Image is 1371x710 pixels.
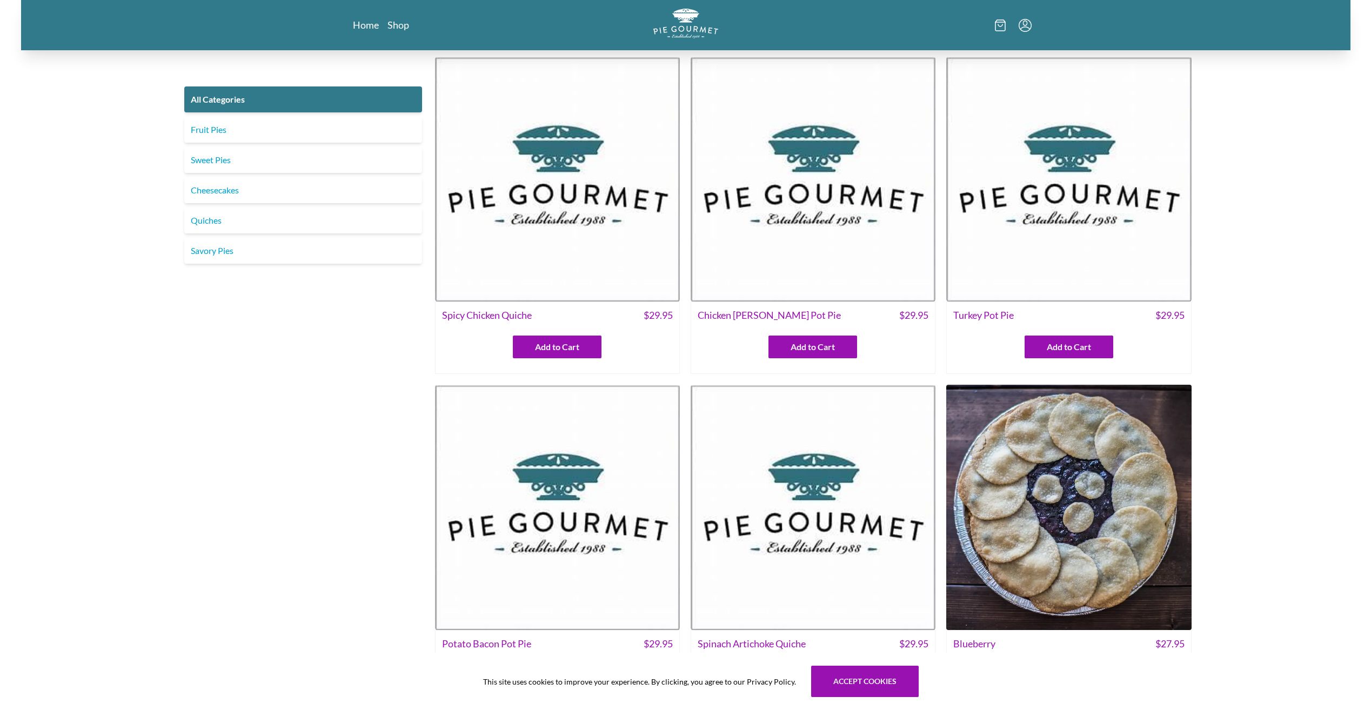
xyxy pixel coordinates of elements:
button: Add to Cart [513,336,601,358]
img: logo [653,9,718,38]
span: $ 29.95 [899,308,928,323]
button: Add to Cart [1025,336,1113,358]
img: Spinach Artichoke Quiche [691,385,935,629]
a: Logo [653,9,718,42]
span: Spicy Chicken Quiche [442,308,532,323]
a: Home [353,18,379,31]
button: Accept cookies [811,666,919,697]
a: Quiches [184,207,422,233]
img: Spicy Chicken Quiche [435,57,680,302]
a: Shop [387,18,409,31]
a: Cheesecakes [184,177,422,203]
a: Savory Pies [184,238,422,264]
img: Potato Bacon Pot Pie [435,385,680,629]
span: Potato Bacon Pot Pie [442,637,531,651]
img: Chicken Curry Pot Pie [691,57,935,302]
span: Add to Cart [535,340,579,353]
span: $ 29.95 [899,637,928,651]
span: Turkey Pot Pie [953,308,1014,323]
span: Blueberry [953,637,995,651]
a: All Categories [184,86,422,112]
span: Add to Cart [791,340,835,353]
button: Menu [1019,19,1032,32]
span: Add to Cart [1047,340,1091,353]
img: Turkey Pot Pie [946,57,1191,302]
span: This site uses cookies to improve your experience. By clicking, you agree to our Privacy Policy. [483,676,796,687]
span: $ 27.95 [1155,637,1185,651]
span: Spinach Artichoke Quiche [698,637,806,651]
a: Sweet Pies [184,147,422,173]
img: Blueberry [946,385,1191,629]
span: $ 29.95 [644,308,673,323]
a: Fruit Pies [184,117,422,143]
button: Add to Cart [768,336,857,358]
span: $ 29.95 [1155,308,1185,323]
span: $ 29.95 [644,637,673,651]
span: Chicken [PERSON_NAME] Pot Pie [698,308,841,323]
